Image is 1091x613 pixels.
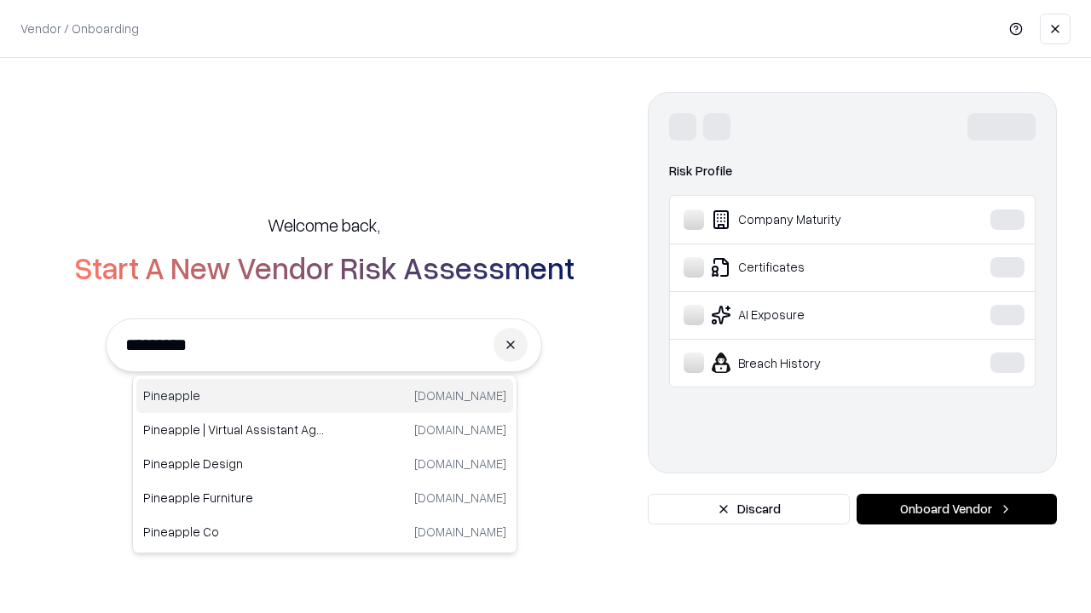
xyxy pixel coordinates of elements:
[74,250,574,284] h2: Start A New Vendor Risk Assessment
[414,387,506,404] p: [DOMAIN_NAME]
[132,375,517,553] div: Suggestions
[268,213,380,237] h5: Welcome back,
[684,305,938,325] div: AI Exposure
[648,494,850,524] button: Discard
[684,209,938,230] div: Company Maturity
[20,20,139,37] p: Vendor / Onboarding
[414,523,506,541] p: [DOMAIN_NAME]
[143,421,325,438] p: Pineapple | Virtual Assistant Agency
[414,455,506,473] p: [DOMAIN_NAME]
[143,523,325,541] p: Pineapple Co
[414,421,506,438] p: [DOMAIN_NAME]
[143,489,325,507] p: Pineapple Furniture
[143,387,325,404] p: Pineapple
[857,494,1057,524] button: Onboard Vendor
[414,489,506,507] p: [DOMAIN_NAME]
[684,352,938,373] div: Breach History
[669,161,1036,181] div: Risk Profile
[684,257,938,278] div: Certificates
[143,455,325,473] p: Pineapple Design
